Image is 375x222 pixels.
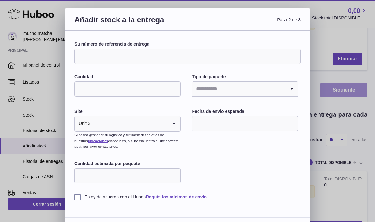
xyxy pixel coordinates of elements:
span: Unit 3 [75,116,91,131]
div: Search for option [75,116,180,131]
a: Requisitos mínimos de envío [146,194,207,199]
label: Tipo de paquete [192,74,298,80]
div: Search for option [192,82,298,97]
h3: Añadir stock a la entrega [74,15,188,32]
small: Si desea gestionar su logística y fulfilment desde otras de nuestras disponibles, o si no encuent... [74,133,178,149]
input: Search for option [192,82,285,96]
a: ubicaciones [88,139,108,143]
span: Paso 2 de 3 [188,15,301,32]
label: Site [74,108,181,114]
label: Fecha de envío esperada [192,108,298,114]
input: Search for option [91,116,168,131]
label: Estoy de acuerdo con el Huboo [74,194,301,200]
label: Su número de referencia de entrega [74,41,301,47]
label: Cantidad estimada por paquete [74,161,181,167]
label: Cantidad [74,74,181,80]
